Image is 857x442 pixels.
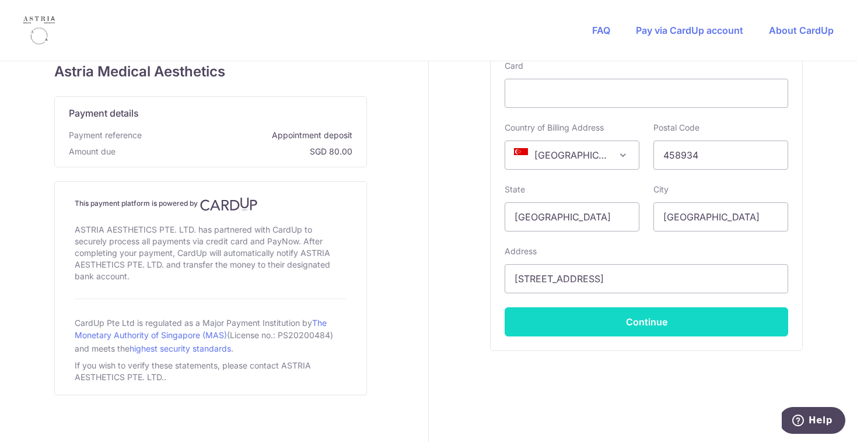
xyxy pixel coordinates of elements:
a: FAQ [592,24,610,36]
span: Payment details [69,106,139,120]
button: Continue [505,307,788,336]
a: The Monetary Authority of Singapore (MAS) [75,318,327,340]
iframe: Opens a widget where you can find more information [782,407,845,436]
iframe: Secure card payment input frame [515,86,778,100]
label: Card [505,60,523,72]
span: Appointment deposit [146,129,352,141]
span: Astria Medical Aesthetics [54,61,367,82]
div: CardUp Pte Ltd is regulated as a Major Payment Institution by (License no.: PS20200484) and meets... [75,313,347,357]
label: State [505,184,525,195]
span: Payment reference [69,129,142,141]
span: Amount due [69,146,116,157]
label: Country of Billing Address [505,122,604,134]
a: About CardUp [769,24,834,36]
img: CardUp [200,197,257,211]
label: Postal Code [653,122,699,134]
label: Address [505,245,537,257]
div: ASTRIA AESTHETICS PTE. LTD. has partnered with CardUp to securely process all payments via credit... [75,222,347,285]
a: highest security standards [130,343,231,353]
label: City [653,184,669,195]
input: Example 123456 [653,141,788,170]
div: If you wish to verify these statements, please contact ASTRIA AESTHETICS PTE. LTD.. [75,357,347,385]
span: SGD 80.00 [120,146,352,157]
span: Singapore [505,141,639,169]
a: Pay via CardUp account [636,24,743,36]
span: Singapore [505,141,639,170]
h4: This payment platform is powered by [75,197,347,211]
